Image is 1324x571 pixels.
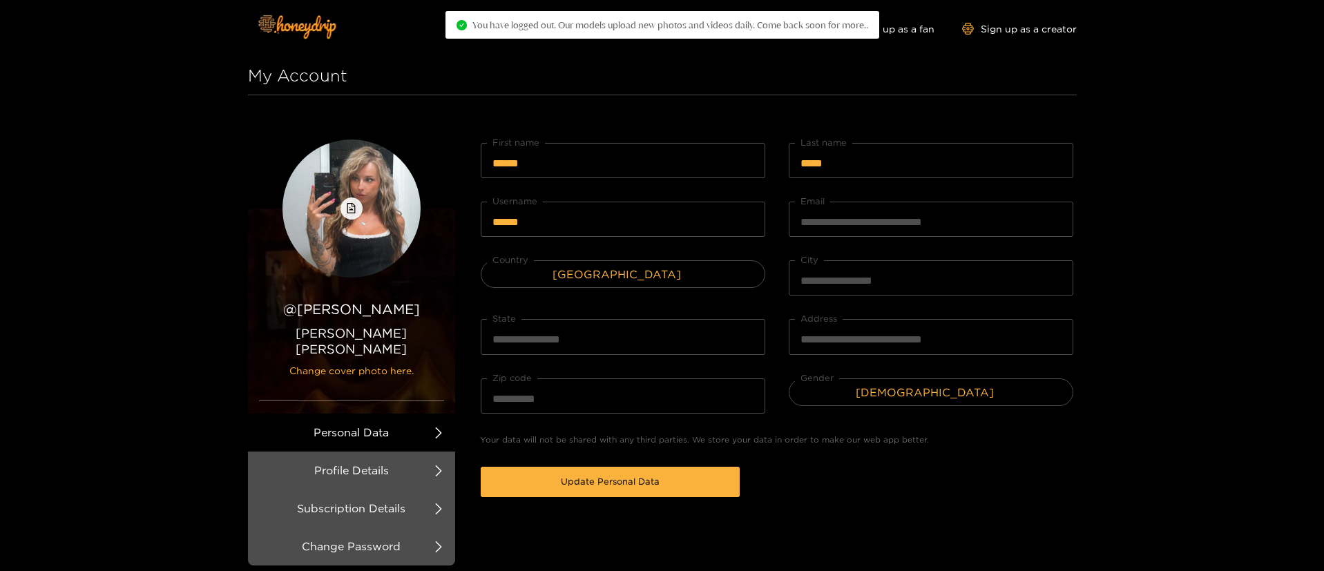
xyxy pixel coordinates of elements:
[248,528,455,565] li: Change Password
[457,20,467,30] span: check-circle
[800,194,825,208] label: Email
[248,57,1077,95] h1: My Account
[789,260,1073,296] input: City
[789,382,1073,403] span: Female
[481,378,765,414] input: Zip code
[840,23,934,35] a: Sign up as a fan
[259,325,444,401] p: [PERSON_NAME] [PERSON_NAME]
[346,203,356,215] span: file-image
[481,467,740,497] button: Update Personal Data
[481,143,765,178] input: First name
[248,490,455,528] li: Subscription Details
[248,452,455,490] li: Profile Details
[800,311,837,325] label: Address
[789,143,1073,178] input: Last name
[492,311,516,325] label: State
[259,300,444,318] h2: @ [PERSON_NAME]
[481,264,765,284] span: United States of America
[259,357,444,378] span: Change cover photo here.
[492,253,528,267] label: Country
[340,197,363,220] button: file-image
[789,319,1073,354] input: Address
[492,194,537,208] label: Username
[962,23,1077,35] a: Sign up as a creator
[472,19,868,30] span: You have logged out. Our models upload new photos and videos daily. Come back soon for more..
[480,434,1074,447] p: Your data will not be shared with any third parties. We store your data in order to make our web ...
[492,371,532,385] label: Zip code
[481,202,765,237] input: Username
[248,414,455,452] li: Personal Data
[800,135,847,149] label: Last name
[561,474,660,488] span: Update Personal Data
[800,371,834,385] label: Gender
[492,135,539,149] label: First name
[789,202,1073,237] input: Email
[800,253,818,267] label: City
[481,319,765,354] input: State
